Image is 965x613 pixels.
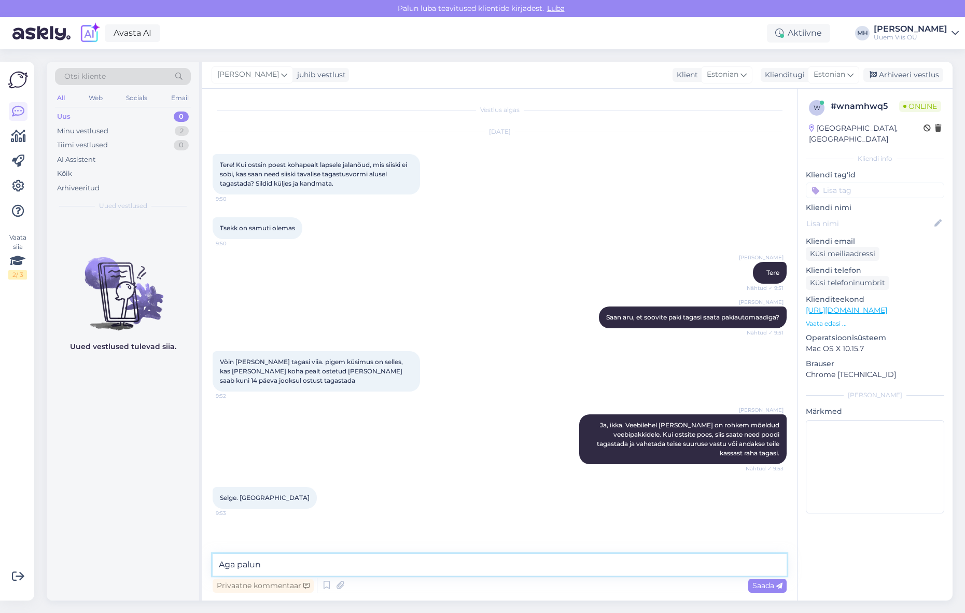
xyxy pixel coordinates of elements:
[752,581,782,590] span: Saada
[806,369,944,380] p: Chrome [TECHNICAL_ID]
[216,509,255,517] span: 9:53
[874,25,947,33] div: [PERSON_NAME]
[213,579,314,593] div: Privaatne kommentaar
[57,155,95,165] div: AI Assistent
[809,123,924,145] div: [GEOGRAPHIC_DATA], [GEOGRAPHIC_DATA]
[745,465,784,472] span: Nähtud ✓ 9:53
[806,305,887,315] a: [URL][DOMAIN_NAME]
[874,33,947,41] div: Uuem Viis OÜ
[806,332,944,343] p: Operatsioonisüsteem
[806,406,944,417] p: Märkmed
[216,392,255,400] span: 9:52
[745,284,784,292] span: Nähtud ✓ 9:51
[806,202,944,213] p: Kliendi nimi
[175,126,189,136] div: 2
[213,127,787,136] div: [DATE]
[70,341,176,352] p: Uued vestlused tulevad siia.
[174,140,189,150] div: 0
[806,183,944,198] input: Lisa tag
[216,240,255,247] span: 9:50
[806,319,944,328] p: Vaata edasi ...
[745,329,784,337] span: Nähtud ✓ 9:51
[220,224,295,232] span: Tsekk on samuti olemas
[766,269,779,276] span: Tere
[64,71,106,82] span: Otsi kliente
[8,270,27,280] div: 2 / 3
[606,313,779,321] span: Saan aru, et soovite paki tagasi saata pakiautomaadiga?
[806,154,944,163] div: Kliendi info
[220,494,310,501] span: Selge. [GEOGRAPHIC_DATA]
[739,406,784,414] span: [PERSON_NAME]
[57,183,100,193] div: Arhiveeritud
[806,236,944,247] p: Kliendi email
[57,126,108,136] div: Minu vestlused
[47,239,199,332] img: No chats
[673,69,698,80] div: Klient
[863,68,943,82] div: Arhiveeri vestlus
[87,91,105,105] div: Web
[739,254,784,261] span: [PERSON_NAME]
[814,104,820,112] span: w
[105,24,160,42] a: Avasta AI
[293,69,346,80] div: juhib vestlust
[814,69,845,80] span: Estonian
[57,112,71,122] div: Uus
[806,358,944,369] p: Brauser
[216,195,255,203] span: 9:50
[855,26,870,40] div: MH
[544,4,568,13] span: Luba
[806,276,889,290] div: Küsi telefoninumbrit
[767,24,830,43] div: Aktiivne
[8,70,28,90] img: Askly Logo
[761,69,805,80] div: Klienditugi
[899,101,941,112] span: Online
[739,298,784,306] span: [PERSON_NAME]
[806,170,944,180] p: Kliendi tag'id
[8,233,27,280] div: Vaata siia
[169,91,191,105] div: Email
[220,161,409,187] span: Tere! Kui ostsin poest kohapealt lapsele jalanõud, mis siiski ei sobi, kas saan need siiski taval...
[707,69,738,80] span: Estonian
[174,112,189,122] div: 0
[220,358,404,384] span: Võin [PERSON_NAME] tagasi viia. pigem küsimus on selles, kas [PERSON_NAME] koha pealt ostetud [PE...
[99,201,147,211] span: Uued vestlused
[213,105,787,115] div: Vestlus algas
[217,69,279,80] span: [PERSON_NAME]
[806,391,944,400] div: [PERSON_NAME]
[597,421,781,457] span: Ja, ikka. Veebilehel [PERSON_NAME] on rohkem mõeldud veebipakkidele. Kui ostsite poes, siis saate...
[79,22,101,44] img: explore-ai
[806,247,879,261] div: Küsi meiliaadressi
[806,294,944,305] p: Klienditeekond
[806,343,944,354] p: Mac OS X 10.15.7
[874,25,959,41] a: [PERSON_NAME]Uuem Viis OÜ
[57,140,108,150] div: Tiimi vestlused
[806,218,932,229] input: Lisa nimi
[831,100,899,113] div: # wnamhwq5
[124,91,149,105] div: Socials
[806,265,944,276] p: Kliendi telefon
[57,169,72,179] div: Kõik
[55,91,67,105] div: All
[213,554,787,576] textarea: Aga palu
